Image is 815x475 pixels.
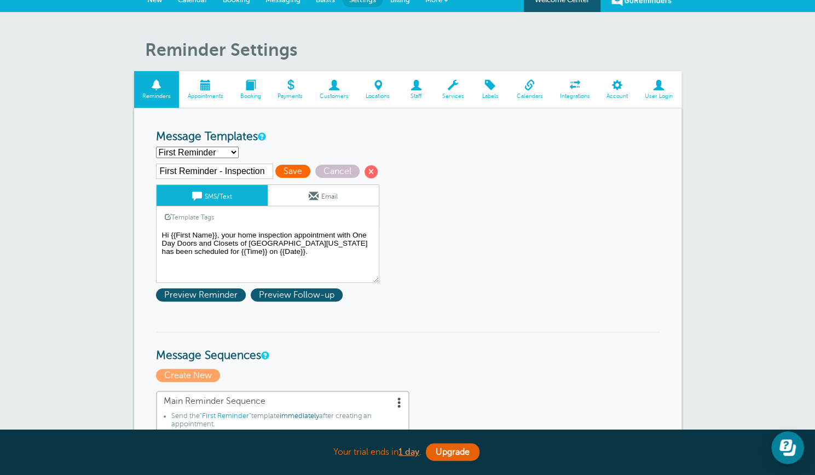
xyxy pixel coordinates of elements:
[508,71,551,108] a: Calendars
[513,93,546,100] span: Calendars
[642,93,676,100] span: User Login
[156,228,379,283] textarea: Hi {{First Name}}, your appointment with One Day Doors and Closets of [GEOGRAPHIC_DATA][US_STATE]...
[164,396,402,407] span: Main Reminder Sequence
[557,93,593,100] span: Integrations
[315,166,365,176] a: Cancel
[251,290,345,300] a: Preview Follow-up
[268,185,379,206] a: Email
[156,288,246,302] span: Preview Reminder
[156,130,660,144] h3: Message Templates
[156,370,223,380] a: Create New
[275,166,315,176] a: Save
[398,71,433,108] a: Staff
[156,164,273,179] input: Template Name
[134,441,681,464] div: Your trial ends in .
[156,391,409,462] a: Main Reminder Sequence Send the"First Reminder"templateimmediatelyafter creating an appointment.S...
[156,290,251,300] a: Preview Reminder
[433,71,472,108] a: Services
[269,71,311,108] a: Payments
[157,206,222,228] a: Template Tags
[771,431,804,464] iframe: Resource center
[280,412,319,420] span: immediately
[478,93,502,100] span: Labels
[156,369,220,382] span: Create New
[357,71,398,108] a: Locations
[317,93,352,100] span: Customers
[261,352,268,359] a: Message Sequences allow you to setup multiple reminder schedules that can use different Message T...
[171,412,402,432] li: Send the template after creating an appointment.
[363,93,393,100] span: Locations
[157,185,268,206] a: SMS/Text
[551,71,598,108] a: Integrations
[140,93,174,100] span: Reminders
[598,71,637,108] a: Account
[184,93,226,100] span: Appointments
[439,93,467,100] span: Services
[315,165,360,178] span: Cancel
[200,412,251,420] span: "First Reminder"
[426,443,479,461] a: Upgrade
[232,71,269,108] a: Booking
[145,39,681,60] h1: Reminder Settings
[275,165,310,178] span: Save
[251,288,343,302] span: Preview Follow-up
[604,93,631,100] span: Account
[156,332,660,363] h3: Message Sequences
[398,447,419,457] a: 1 day
[179,71,232,108] a: Appointments
[237,93,264,100] span: Booking
[275,93,306,100] span: Payments
[472,71,508,108] a: Labels
[637,71,681,108] a: User Login
[311,71,357,108] a: Customers
[403,93,428,100] span: Staff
